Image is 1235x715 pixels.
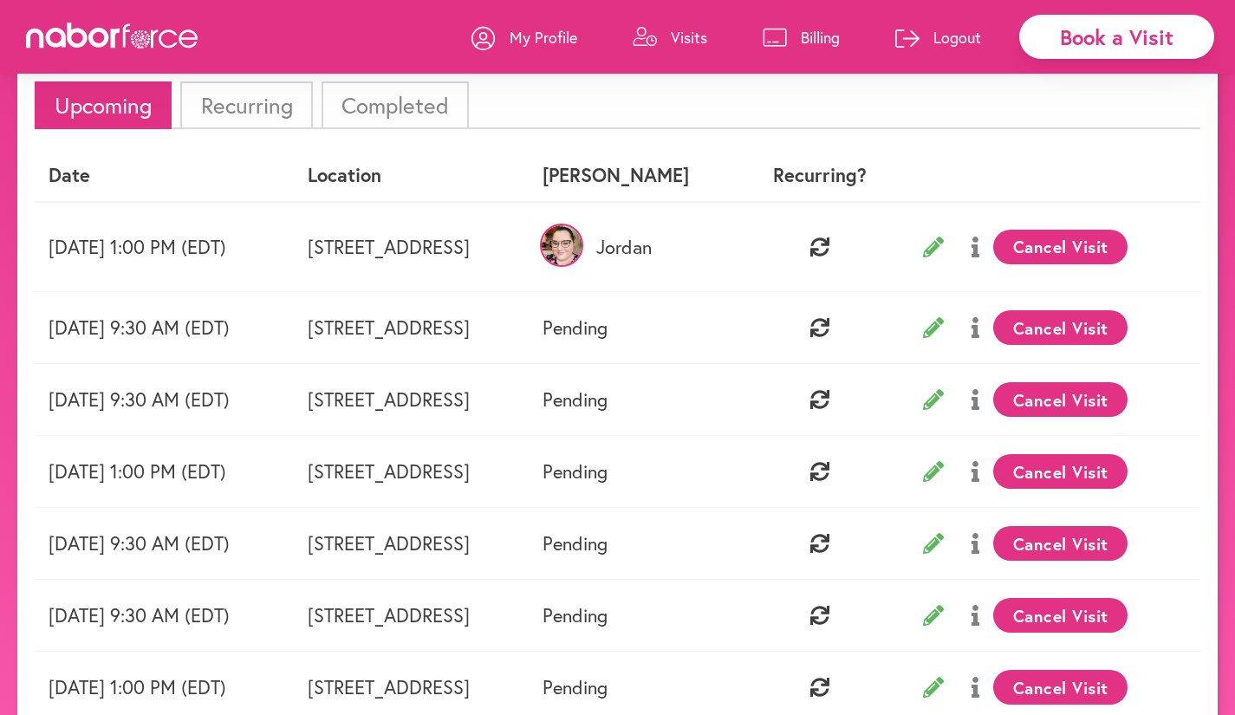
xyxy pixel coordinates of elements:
[745,150,896,201] th: Recurring?
[35,292,294,364] td: [DATE] 9:30 AM (EDT)
[294,436,530,508] td: [STREET_ADDRESS]
[35,202,294,292] td: [DATE] 1:00 PM (EDT)
[35,436,294,508] td: [DATE] 1:00 PM (EDT)
[35,364,294,436] td: [DATE] 9:30 AM (EDT)
[529,292,744,364] td: Pending
[543,236,731,258] p: Jordan
[993,310,1128,345] button: Cancel Visit
[801,27,840,48] p: Billing
[633,11,707,63] a: Visits
[671,27,707,48] p: Visits
[35,508,294,580] td: [DATE] 9:30 AM (EDT)
[993,598,1128,633] button: Cancel Visit
[993,526,1128,561] button: Cancel Visit
[322,81,469,129] li: Completed
[294,292,530,364] td: [STREET_ADDRESS]
[471,11,577,63] a: My Profile
[1019,15,1214,59] div: Book a Visit
[180,81,312,129] li: Recurring
[294,364,530,436] td: [STREET_ADDRESS]
[510,27,577,48] p: My Profile
[529,580,744,652] td: Pending
[35,81,172,129] li: Upcoming
[294,202,530,292] td: [STREET_ADDRESS]
[35,150,294,201] th: Date
[529,508,744,580] td: Pending
[993,230,1128,264] button: Cancel Visit
[540,224,583,267] img: 2CucXmoRJeDSvYxjvz8v
[993,670,1128,705] button: Cancel Visit
[993,382,1128,417] button: Cancel Visit
[35,580,294,652] td: [DATE] 9:30 AM (EDT)
[529,364,744,436] td: Pending
[529,436,744,508] td: Pending
[933,27,981,48] p: Logout
[763,11,840,63] a: Billing
[294,150,530,201] th: Location
[294,580,530,652] td: [STREET_ADDRESS]
[895,11,981,63] a: Logout
[529,150,744,201] th: [PERSON_NAME]
[294,508,530,580] td: [STREET_ADDRESS]
[993,454,1128,489] button: Cancel Visit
